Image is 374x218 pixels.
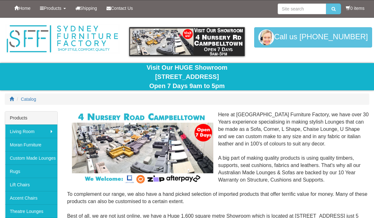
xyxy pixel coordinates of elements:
input: Site search [278,3,326,14]
li: 0 items [346,5,364,11]
a: Accent Chairs [5,191,57,204]
img: showroom.gif [129,27,244,56]
span: Home [19,6,30,11]
span: Contact Us [111,6,133,11]
img: Sydney Furniture Factory [5,24,120,54]
a: Rugs [5,164,57,178]
a: Living Room [5,125,57,138]
a: Shipping [71,0,102,16]
span: Shipping [80,6,97,11]
a: Lift Chairs [5,178,57,191]
a: Catalog [21,97,36,102]
a: Home [10,0,35,16]
div: Products [5,112,57,125]
a: Moran Furniture [5,138,57,151]
a: Contact Us [102,0,138,16]
a: Products [35,0,70,16]
a: Custom Made Lounges [5,151,57,164]
a: Theatre Lounges [5,204,57,218]
div: Visit Our HUGE Showroom [STREET_ADDRESS] Open 7 Days 9am to 5pm [5,63,369,90]
span: Products [44,6,61,11]
img: Corner Modular Lounges [72,111,214,185]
